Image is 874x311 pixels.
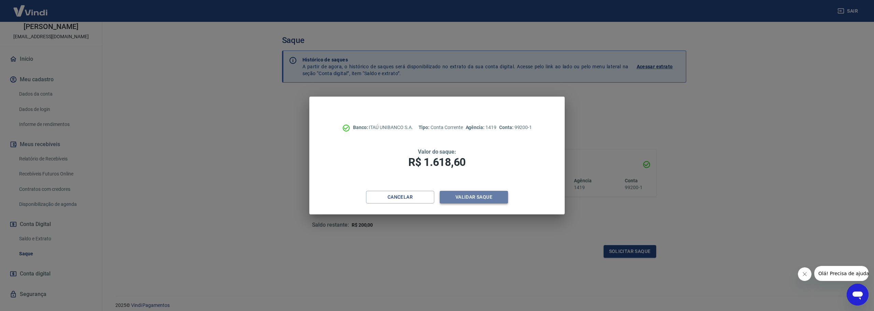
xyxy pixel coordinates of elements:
p: ITAÚ UNIBANCO S.A. [353,124,413,131]
p: 1419 [466,124,496,131]
span: R$ 1.618,60 [408,156,466,169]
span: Valor do saque: [418,149,456,155]
span: Olá! Precisa de ajuda? [4,5,57,10]
p: 99200-1 [499,124,532,131]
span: Agência: [466,125,486,130]
p: Conta Corrente [419,124,463,131]
span: Tipo: [419,125,431,130]
span: Conta: [499,125,514,130]
button: Validar saque [440,191,508,203]
iframe: Mensagem da empresa [814,266,869,281]
button: Cancelar [366,191,434,203]
iframe: Fechar mensagem [798,267,812,281]
iframe: Botão para abrir a janela de mensagens [847,284,869,306]
span: Banco: [353,125,369,130]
